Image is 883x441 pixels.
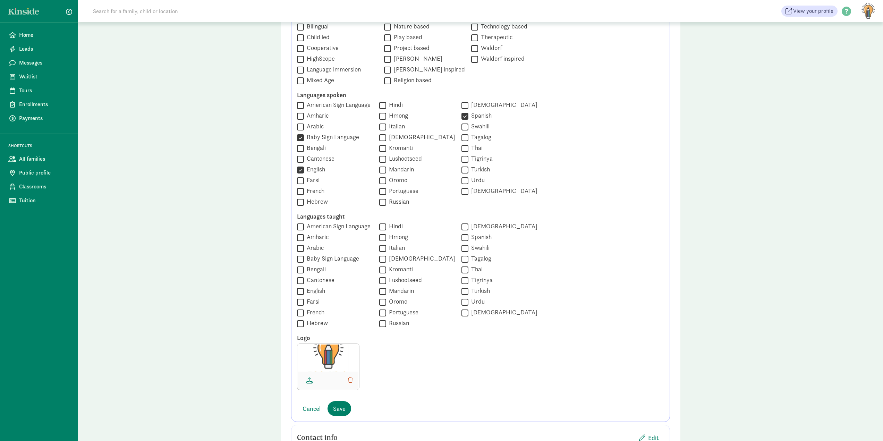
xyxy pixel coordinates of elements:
a: Classrooms [3,180,75,194]
label: Hmong [386,111,408,120]
label: [PERSON_NAME] [391,54,442,63]
label: English [304,165,325,173]
label: Cooperative [304,44,339,52]
iframe: Chat Widget [848,408,883,441]
label: Arabic [304,244,324,252]
label: Hebrew [304,319,328,327]
label: [DEMOGRAPHIC_DATA] [386,254,455,263]
label: Bengali [304,265,326,273]
span: Payments [19,114,69,122]
label: Turkish [468,165,490,173]
a: Messages [3,56,75,70]
label: Mandarin [386,287,414,295]
label: Hmong [386,233,408,241]
label: Urdu [468,297,485,306]
label: Hebrew [304,197,328,206]
label: Thai [468,265,483,273]
label: Child led [304,33,330,41]
label: [DEMOGRAPHIC_DATA] [468,222,537,230]
label: Tigrinya [468,154,493,163]
label: Oromo [386,176,407,184]
label: Mandarin [386,165,414,173]
label: Oromo [386,297,407,306]
label: Waldorf [478,44,502,52]
label: Play based [391,33,422,41]
a: Waitlist [3,70,75,84]
label: Language immersion [304,65,361,74]
label: Swahili [468,122,490,130]
label: Kromanti [386,144,413,152]
label: Languages spoken [297,91,664,99]
label: Waldorf inspired [478,54,525,63]
label: Italian [386,244,405,252]
a: Enrollments [3,97,75,111]
button: Cancel [297,401,326,416]
label: Languages taught [297,212,664,221]
label: Farsi [304,176,320,184]
label: Hindi [386,101,403,109]
label: [DEMOGRAPHIC_DATA] [386,133,455,141]
a: All families [3,152,75,166]
label: Swahili [468,244,490,252]
label: Logo [297,334,664,342]
label: Arabic [304,122,324,130]
label: HighScope [304,54,335,63]
label: Therapeutic [478,33,512,41]
label: Baby Sign Language [304,133,359,141]
label: French [304,308,324,316]
label: [PERSON_NAME] inspired [391,65,465,74]
label: Religion based [391,76,432,84]
label: [DEMOGRAPHIC_DATA] [468,187,537,195]
label: Technology based [478,22,527,31]
label: [DEMOGRAPHIC_DATA] [468,101,537,109]
a: Tuition [3,194,75,207]
span: Waitlist [19,73,69,81]
label: Tagalog [468,254,491,263]
label: Italian [386,122,405,130]
a: Tours [3,84,75,97]
span: Leads [19,45,69,53]
span: Public profile [19,169,69,177]
label: Thai [468,144,483,152]
label: Bilingual [304,22,329,31]
label: Tagalog [468,133,491,141]
label: Baby Sign Language [304,254,359,263]
span: Home [19,31,69,39]
label: English [304,287,325,295]
label: Portuguese [386,308,418,316]
a: Payments [3,111,75,125]
label: Mixed Age [304,76,334,84]
span: Tours [19,86,69,95]
label: French [304,187,324,195]
label: Project based [391,44,430,52]
label: Portuguese [386,187,418,195]
button: Save [328,401,351,416]
label: Turkish [468,287,490,295]
span: Enrollments [19,100,69,109]
label: Hindi [386,222,403,230]
label: Nature based [391,22,430,31]
label: Russian [386,319,409,327]
label: American Sign Language [304,101,371,109]
label: Lushootseed [386,154,422,163]
span: All families [19,155,69,163]
a: Public profile [3,166,75,180]
span: Cancel [303,404,321,413]
label: Spanish [468,233,492,241]
span: Classrooms [19,183,69,191]
label: Cantonese [304,276,334,284]
label: Spanish [468,111,492,120]
label: Kromanti [386,265,413,273]
a: Home [3,28,75,42]
label: Amharic [304,233,329,241]
label: [DEMOGRAPHIC_DATA] [468,308,537,316]
span: Tuition [19,196,69,205]
label: Amharic [304,111,329,120]
label: Farsi [304,297,320,306]
label: Lushootseed [386,276,422,284]
span: View your profile [793,7,833,15]
label: Urdu [468,176,485,184]
label: Cantonese [304,154,334,163]
label: American Sign Language [304,222,371,230]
